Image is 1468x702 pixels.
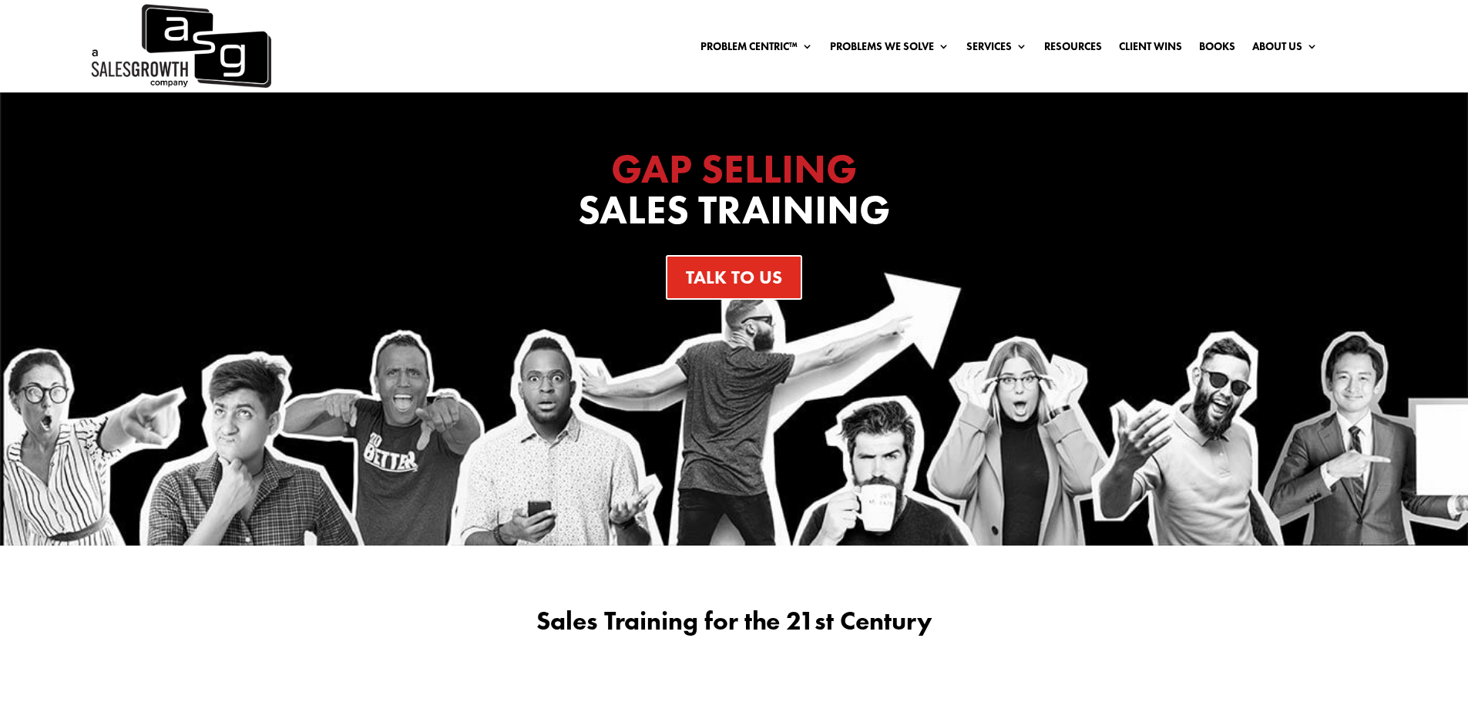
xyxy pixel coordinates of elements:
a: Problem Centric™ [700,41,813,58]
a: About Us [1252,41,1318,58]
a: Client Wins [1119,41,1182,58]
a: Books [1199,41,1235,58]
a: Resources [1044,41,1102,58]
a: Talk To Us [666,255,802,301]
a: Services [966,41,1027,58]
span: Sales Training for the 21st Century [536,604,932,637]
a: Problems We Solve [830,41,949,58]
h1: Sales Training [426,149,1043,238]
span: GAP SELLING [611,143,857,195]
